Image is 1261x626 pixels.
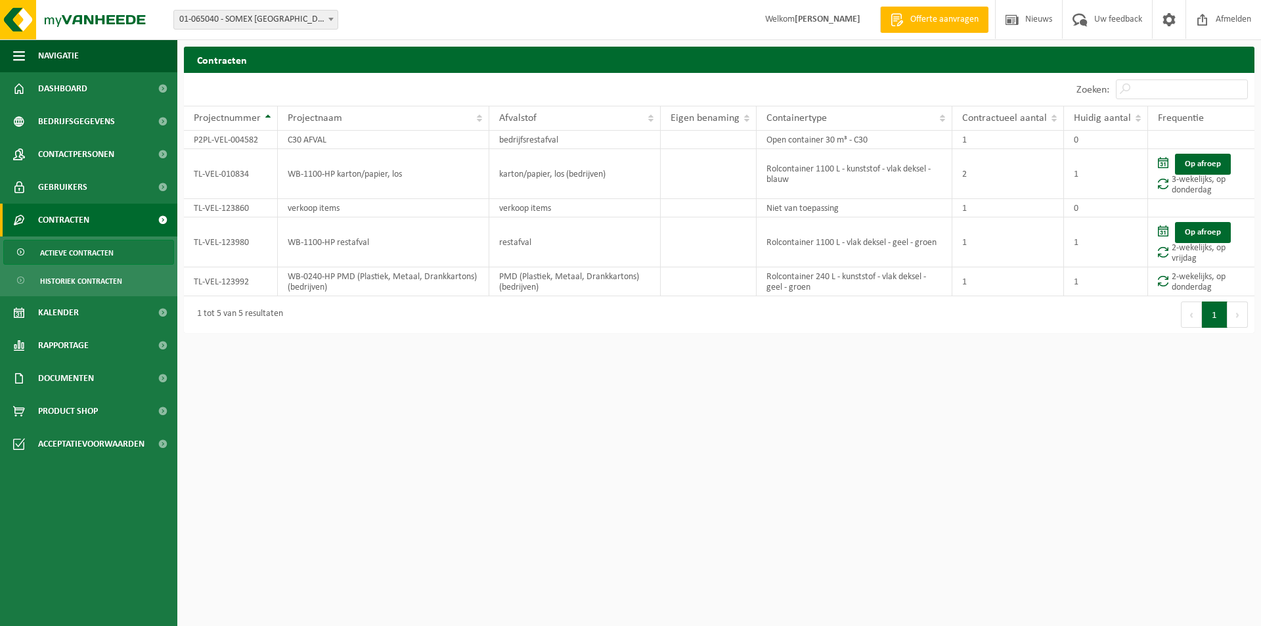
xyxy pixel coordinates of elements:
a: Historiek contracten [3,268,174,293]
td: 0 [1064,199,1148,217]
td: 1 [1064,267,1148,296]
td: Rolcontainer 240 L - kunststof - vlak deksel - geel - groen [757,267,952,296]
span: Product Shop [38,395,98,428]
a: Op afroep [1175,222,1231,243]
td: PMD (Plastiek, Metaal, Drankkartons) (bedrijven) [489,267,661,296]
span: Containertype [766,113,827,123]
span: Actieve contracten [40,240,114,265]
td: WB-1100-HP restafval [278,217,489,267]
td: karton/papier, los (bedrijven) [489,149,661,199]
td: WB-1100-HP karton/papier, los [278,149,489,199]
td: TL-VEL-123992 [184,267,278,296]
span: Offerte aanvragen [907,13,982,26]
span: Gebruikers [38,171,87,204]
td: 1 [952,131,1064,149]
td: Niet van toepassing [757,199,952,217]
h2: Contracten [184,47,1254,72]
td: Rolcontainer 1100 L - kunststof - vlak deksel - blauw [757,149,952,199]
span: Kalender [38,296,79,329]
button: Next [1228,302,1248,328]
td: C30 AFVAL [278,131,489,149]
a: Offerte aanvragen [880,7,988,33]
span: Bedrijfsgegevens [38,105,115,138]
span: Contactpersonen [38,138,114,171]
label: Zoeken: [1076,85,1109,95]
td: 1 [1064,149,1148,199]
td: 1 [1064,217,1148,267]
td: TL-VEL-123980 [184,217,278,267]
td: TL-VEL-123860 [184,199,278,217]
td: verkoop items [489,199,661,217]
span: Eigen benaming [671,113,740,123]
span: Acceptatievoorwaarden [38,428,144,460]
td: WB-0240-HP PMD (Plastiek, Metaal, Drankkartons) (bedrijven) [278,267,489,296]
td: 1 [952,217,1064,267]
span: Contracten [38,204,89,236]
button: Previous [1181,302,1202,328]
span: Historiek contracten [40,269,122,294]
span: Huidig aantal [1074,113,1131,123]
button: 1 [1202,302,1228,328]
div: 1 tot 5 van 5 resultaten [190,303,283,326]
td: 1 [952,267,1064,296]
td: verkoop items [278,199,489,217]
span: Projectnaam [288,113,342,123]
span: 01-065040 - SOMEX NV - ANTWERPEN [174,11,338,29]
td: 2-wekelijks, op vrijdag [1148,217,1254,267]
strong: [PERSON_NAME] [795,14,860,24]
td: Open container 30 m³ - C30 [757,131,952,149]
span: Dashboard [38,72,87,105]
td: 2-wekelijks, op donderdag [1148,267,1254,296]
span: Afvalstof [499,113,537,123]
td: TL-VEL-010834 [184,149,278,199]
span: Documenten [38,362,94,395]
td: P2PL-VEL-004582 [184,131,278,149]
td: 0 [1064,131,1148,149]
span: Navigatie [38,39,79,72]
td: Rolcontainer 1100 L - vlak deksel - geel - groen [757,217,952,267]
span: Projectnummer [194,113,261,123]
a: Op afroep [1175,154,1231,175]
span: Frequentie [1158,113,1204,123]
td: 3-wekelijks, op donderdag [1148,149,1254,199]
td: restafval [489,217,661,267]
span: 01-065040 - SOMEX NV - ANTWERPEN [173,10,338,30]
span: Contractueel aantal [962,113,1047,123]
td: 1 [952,199,1064,217]
td: 2 [952,149,1064,199]
span: Rapportage [38,329,89,362]
td: bedrijfsrestafval [489,131,661,149]
a: Actieve contracten [3,240,174,265]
